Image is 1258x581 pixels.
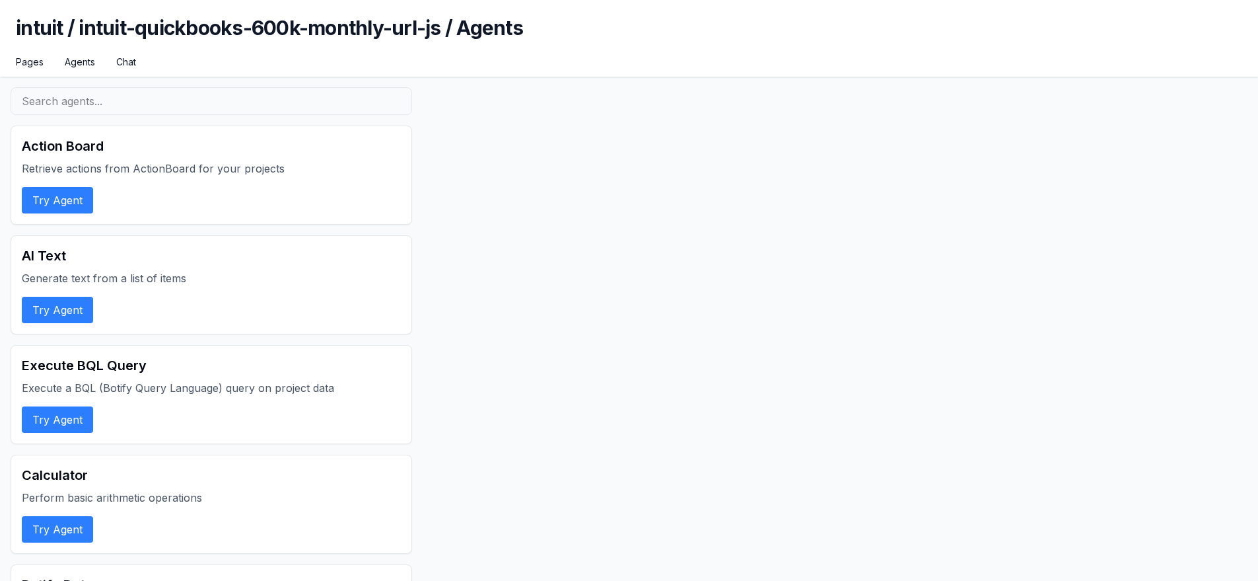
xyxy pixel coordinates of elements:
[22,270,401,286] p: Generate text from a list of items
[22,161,401,176] p: Retrieve actions from ActionBoard for your projects
[116,56,136,69] a: Chat
[16,16,1242,56] h1: intuit / intuit-quickbooks-600k-monthly-url-js / Agents
[11,87,412,115] input: Search agents...
[22,297,93,323] button: Try Agent
[22,466,401,484] h2: Calculator
[16,56,44,69] a: Pages
[22,407,93,433] button: Try Agent
[22,137,401,155] h2: Action Board
[65,56,95,69] a: Agents
[22,380,401,396] p: Execute a BQL (Botify Query Language) query on project data
[22,516,93,543] button: Try Agent
[22,187,93,213] button: Try Agent
[22,356,401,375] h2: Execute BQL Query
[22,247,401,265] h2: AI Text
[22,490,401,506] p: Perform basic arithmetic operations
